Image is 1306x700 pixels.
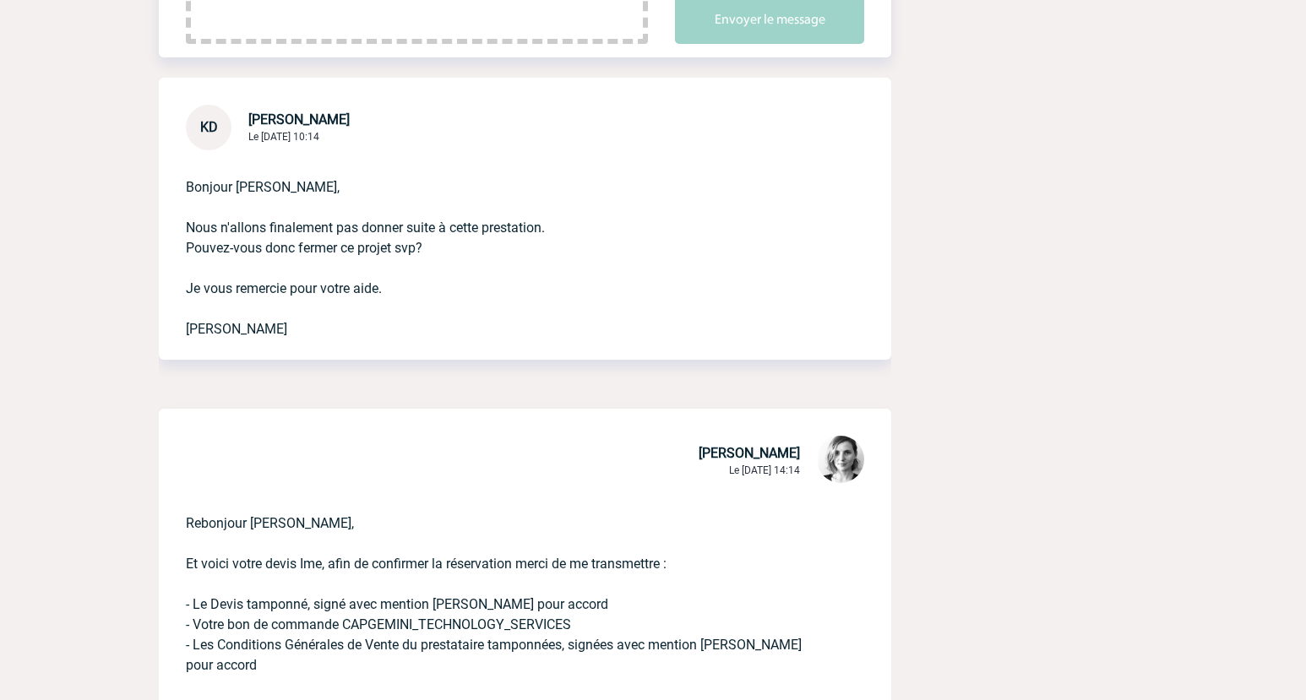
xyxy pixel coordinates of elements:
span: Le [DATE] 14:14 [729,464,800,476]
p: Bonjour [PERSON_NAME], Nous n'allons finalement pas donner suite à cette prestation. Pouvez-vous ... [186,150,817,339]
span: Le [DATE] 10:14 [248,131,319,143]
span: [PERSON_NAME] [248,111,350,128]
img: 103019-1.png [817,436,864,483]
span: [PERSON_NAME] [699,445,800,461]
span: KD [200,119,218,135]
